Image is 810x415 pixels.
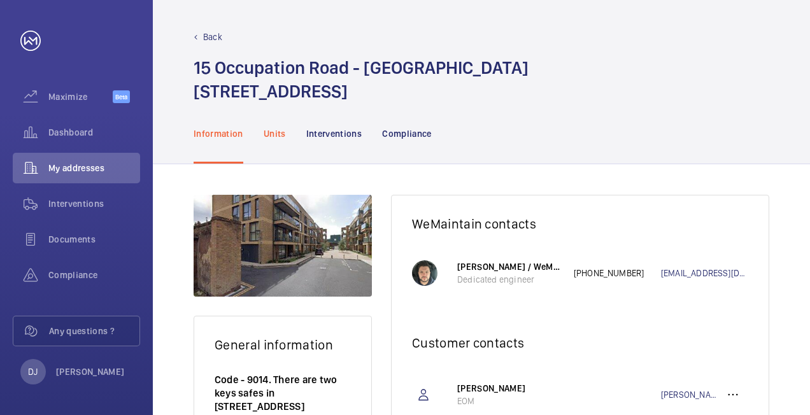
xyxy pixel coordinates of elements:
p: [PERSON_NAME] / WeMaintain UK [457,260,561,273]
span: Any questions ? [49,325,139,337]
h2: General information [215,337,351,353]
span: Maximize [48,90,113,103]
p: Compliance [382,127,432,140]
p: [PERSON_NAME] [457,382,561,395]
p: [PERSON_NAME] [56,365,125,378]
span: My addresses [48,162,140,174]
h2: Customer contacts [412,335,748,351]
a: [PERSON_NAME][EMAIL_ADDRESS][DOMAIN_NAME] [661,388,718,401]
span: Beta [113,90,130,103]
p: EOM [457,395,561,407]
span: Dashboard [48,126,140,139]
a: [EMAIL_ADDRESS][DOMAIN_NAME] [661,267,748,279]
p: Back [203,31,222,43]
p: Dedicated engineer [457,273,561,286]
span: Interventions [48,197,140,210]
span: Compliance [48,269,140,281]
p: Interventions [306,127,362,140]
span: Documents [48,233,140,246]
p: Units [264,127,286,140]
p: Information [194,127,243,140]
h1: 15 Occupation Road - [GEOGRAPHIC_DATA] [STREET_ADDRESS] [194,56,529,103]
h2: WeMaintain contacts [412,216,748,232]
p: DJ [28,365,38,378]
p: [PHONE_NUMBER] [574,267,661,279]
